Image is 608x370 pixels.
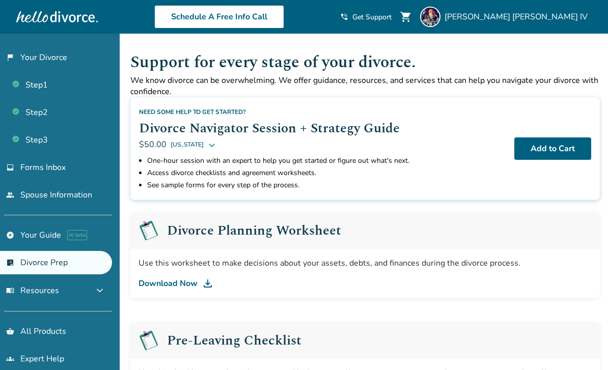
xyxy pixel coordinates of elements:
li: One-hour session with an expert to help you get started or figure out what's next. [147,155,506,167]
img: Pre-Leaving Checklist [139,220,159,241]
span: Resources [6,285,59,296]
a: Download Now [139,277,592,290]
li: Access divorce checklists and agreement worksheets. [147,167,506,179]
button: [US_STATE] [171,138,216,151]
span: [PERSON_NAME] [PERSON_NAME] IV [445,11,592,22]
span: phone_in_talk [340,13,348,21]
span: [US_STATE] [171,138,204,151]
p: We know divorce can be overwhelming. We offer guidance, resources, and services that can help you... [130,75,600,97]
img: DL [202,277,214,290]
span: shopping_basket [6,327,14,335]
span: shopping_cart [400,11,412,23]
button: Add to Cart [514,137,591,160]
span: explore [6,231,14,239]
img: Moses Jefferies IV [420,7,440,27]
h2: Divorce Planning Worksheet [167,224,341,237]
span: flag_2 [6,53,14,62]
a: Schedule A Free Info Call [154,5,284,29]
h2: Divorce Navigator Session + Strategy Guide [139,118,506,138]
span: list_alt_check [6,259,14,267]
span: menu_book [6,287,14,295]
span: AI beta [67,230,87,240]
span: inbox [6,163,14,172]
h1: Support for every stage of your divorce. [130,50,600,75]
span: $50.00 [139,139,167,150]
span: Get Support [352,12,392,22]
span: people [6,191,14,199]
span: Need some help to get started? [139,108,246,116]
img: Pre-Leaving Checklist [139,330,159,351]
span: expand_more [94,284,106,297]
div: Use this worksheet to make decisions about your assets, debts, and finances during the divorce pr... [139,257,592,269]
span: Forms Inbox [20,162,66,173]
a: phone_in_talkGet Support [340,12,392,22]
li: See sample forms for every step of the process. [147,179,506,191]
span: groups [6,355,14,363]
h2: Pre-Leaving Checklist [167,334,301,347]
